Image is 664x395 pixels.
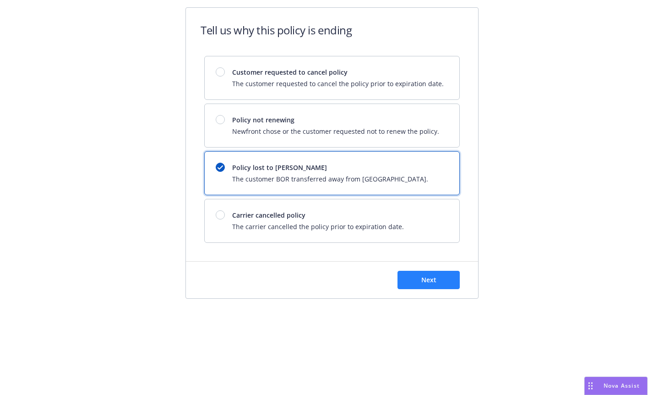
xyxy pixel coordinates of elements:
[232,163,428,172] span: Policy lost to [PERSON_NAME]
[397,271,460,289] button: Next
[232,126,439,136] span: Newfront chose or the customer requested not to renew the policy.
[232,67,444,77] span: Customer requested to cancel policy
[584,377,648,395] button: Nova Assist
[232,174,428,184] span: The customer BOR transferred away from [GEOGRAPHIC_DATA].
[604,382,640,390] span: Nova Assist
[421,275,436,284] span: Next
[232,79,444,88] span: The customer requested to cancel the policy prior to expiration date.
[585,377,596,395] div: Drag to move
[232,115,439,125] span: Policy not renewing
[232,210,404,220] span: Carrier cancelled policy
[232,222,404,231] span: The carrier cancelled the policy prior to expiration date.
[201,22,352,38] h1: Tell us why this policy is ending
